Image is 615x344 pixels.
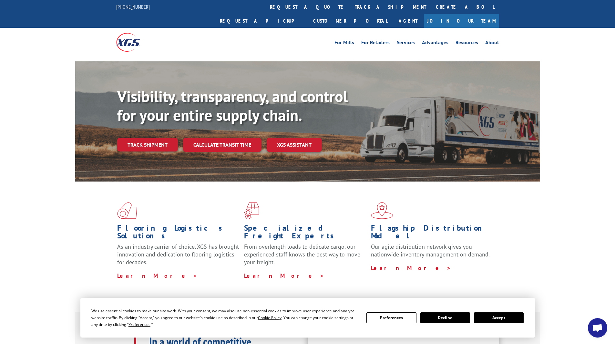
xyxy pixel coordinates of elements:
h1: Specialized Freight Experts [244,224,366,243]
a: Learn More > [117,272,198,279]
img: xgs-icon-focused-on-flooring-red [244,202,259,219]
h1: Flooring Logistics Solutions [117,224,239,243]
a: Services [397,40,415,47]
a: For Retailers [361,40,390,47]
span: Cookie Policy [258,315,282,320]
div: Open chat [588,318,607,338]
a: [PHONE_NUMBER] [116,4,150,10]
a: Track shipment [117,138,178,151]
a: Learn More > [244,272,324,279]
button: Preferences [366,312,416,323]
a: Calculate transit time [183,138,261,152]
img: xgs-icon-total-supply-chain-intelligence-red [117,202,137,219]
a: Request a pickup [215,14,308,28]
h1: Flagship Distribution Model [371,224,493,243]
a: XGS ASSISTANT [267,138,322,152]
button: Accept [474,312,524,323]
a: Learn More > [371,264,451,272]
a: About [485,40,499,47]
a: Agent [392,14,424,28]
div: Cookie Consent Prompt [80,298,535,338]
a: Advantages [422,40,448,47]
span: Our agile distribution network gives you nationwide inventory management on demand. [371,243,490,258]
span: Preferences [128,322,150,327]
a: Join Our Team [424,14,499,28]
a: Resources [456,40,478,47]
span: As an industry carrier of choice, XGS has brought innovation and dedication to flooring logistics... [117,243,239,266]
p: From overlength loads to delicate cargo, our experienced staff knows the best way to move your fr... [244,243,366,272]
a: Customer Portal [308,14,392,28]
button: Decline [420,312,470,323]
b: Visibility, transparency, and control for your entire supply chain. [117,86,348,125]
img: xgs-icon-flagship-distribution-model-red [371,202,393,219]
a: For Mills [334,40,354,47]
div: We use essential cookies to make our site work. With your consent, we may also use non-essential ... [91,308,359,328]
